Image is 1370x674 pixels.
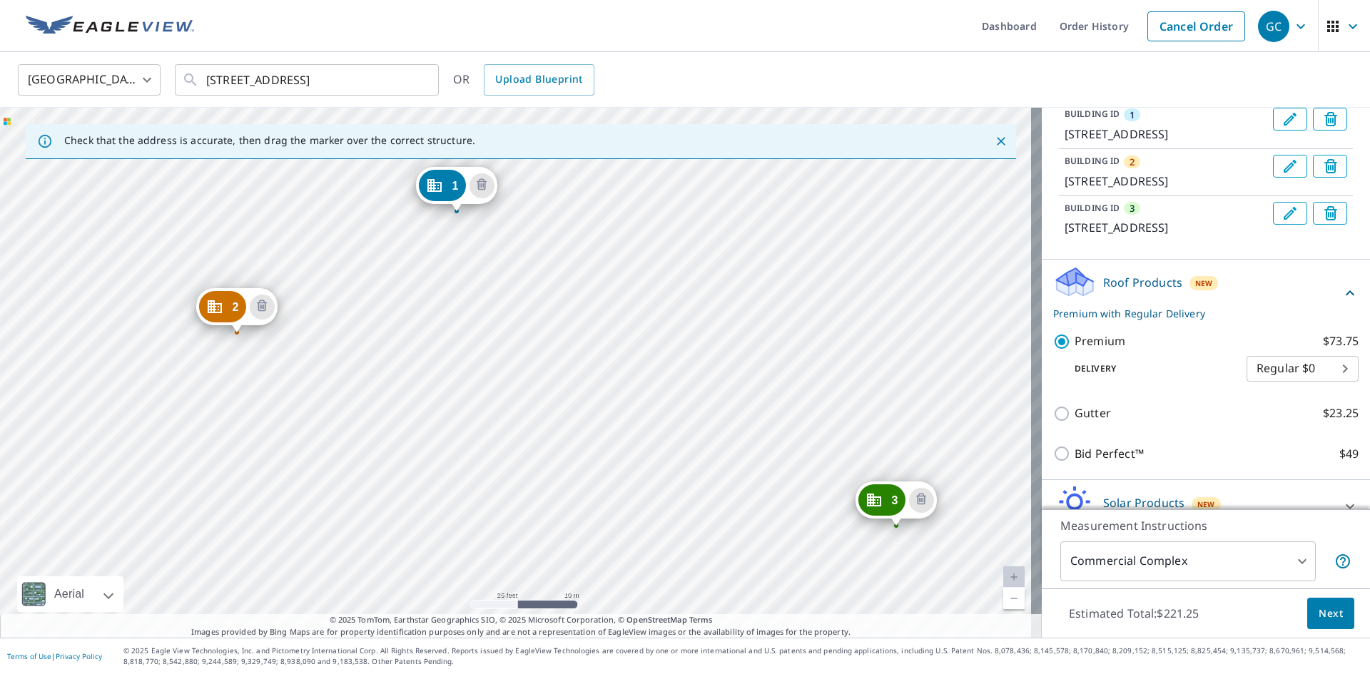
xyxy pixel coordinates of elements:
a: Privacy Policy [56,651,102,661]
span: Each building may require a separate measurement report; if so, your account will be billed per r... [1334,553,1351,570]
div: Commercial Complex [1060,541,1316,581]
span: New [1197,499,1215,510]
p: $23.25 [1323,404,1359,422]
span: 2 [1130,155,1135,168]
span: 3 [1130,202,1135,215]
p: [STREET_ADDRESS] [1065,219,1267,236]
p: Bid Perfect™ [1075,445,1144,463]
p: BUILDING ID [1065,202,1120,214]
p: | [7,652,102,660]
p: Solar Products [1103,494,1184,511]
p: $49 [1339,445,1359,463]
button: Delete building 2 [1313,155,1347,178]
div: [GEOGRAPHIC_DATA] [18,60,161,100]
a: Terms of Use [7,651,51,661]
span: 2 [232,302,238,312]
span: 1 [452,180,458,191]
p: Check that the address is accurate, then drag the marker over the correct structure. [64,134,475,147]
p: [STREET_ADDRESS] [1065,126,1267,143]
span: Upload Blueprint [495,71,582,88]
a: Current Level 20, Zoom Out [1003,588,1025,609]
p: [STREET_ADDRESS] [1065,173,1267,190]
p: © 2025 Eagle View Technologies, Inc. and Pictometry International Corp. All Rights Reserved. Repo... [123,645,1363,667]
button: Delete building 1 [470,173,494,198]
button: Edit building 2 [1273,155,1307,178]
div: Dropped pin, building 3, Commercial property, 4526 W 13th St N Wichita, KS 67212-1830 [855,481,936,526]
img: EV Logo [26,16,194,37]
input: Search by address or latitude-longitude [206,60,410,100]
p: $73.75 [1323,332,1359,350]
span: New [1195,277,1213,289]
div: OR [453,64,594,96]
p: BUILDING ID [1065,108,1120,120]
a: Terms [689,614,713,625]
div: Roof ProductsNewPremium with Regular Delivery [1053,265,1359,321]
p: Gutter [1075,404,1111,422]
div: Aerial [17,576,123,612]
a: Current Level 20, Zoom In Disabled [1003,566,1025,588]
div: Solar ProductsNew [1053,486,1359,526]
p: Delivery [1053,362,1247,375]
p: Premium with Regular Delivery [1053,306,1341,321]
p: Estimated Total: $221.25 [1057,598,1210,629]
button: Close [992,132,1010,150]
button: Next [1307,598,1354,630]
p: BUILDING ID [1065,155,1120,167]
button: Delete building 2 [250,295,275,320]
a: Upload Blueprint [484,64,594,96]
span: Next [1319,605,1343,623]
div: Dropped pin, building 2, Commercial property, 4700 W 13th St N Wichita, KS 67212 [196,288,277,332]
p: Roof Products [1103,274,1182,291]
a: OpenStreetMap [626,614,686,625]
button: Edit building 1 [1273,108,1307,131]
div: Dropped pin, building 1, Commercial property, 4700 W 13th St N Wichita, KS 67212 [415,167,497,211]
button: Edit building 3 [1273,202,1307,225]
span: 1 [1130,108,1135,121]
span: 3 [891,495,898,506]
a: Cancel Order [1147,11,1245,41]
button: Delete building 1 [1313,108,1347,131]
button: Delete building 3 [1313,202,1347,225]
div: Aerial [50,576,88,612]
span: © 2025 TomTom, Earthstar Geographics SIO, © 2025 Microsoft Corporation, © [330,614,713,626]
div: Regular $0 [1247,349,1359,389]
p: Measurement Instructions [1060,517,1351,534]
button: Delete building 3 [909,488,934,513]
p: Premium [1075,332,1125,350]
div: GC [1258,11,1289,42]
